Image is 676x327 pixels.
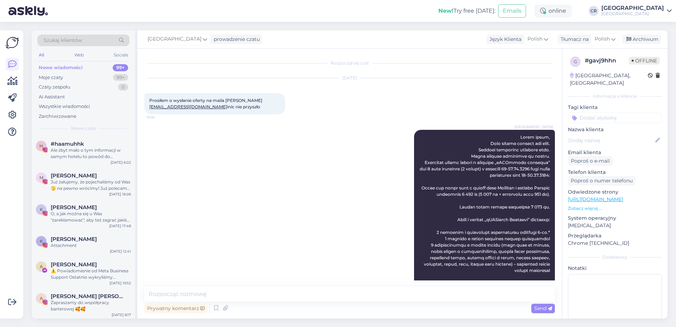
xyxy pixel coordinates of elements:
[51,172,97,179] span: Monika Adamczak-Malinowska
[112,50,130,60] div: Socials
[39,74,63,81] div: Moje czaty
[113,74,128,81] div: 99+
[570,72,648,87] div: [GEOGRAPHIC_DATA], [GEOGRAPHIC_DATA]
[37,50,45,60] div: All
[110,249,131,254] div: [DATE] 12:41
[568,188,662,196] p: Odwiedzone strony
[568,176,636,186] div: Poproś o numer telefonu
[568,214,662,222] p: System operacyjny
[568,196,623,202] a: [URL][DOMAIN_NAME]
[44,37,82,44] span: Szukaj klientów
[113,64,128,71] div: 99+
[568,113,662,123] input: Dodać etykietę
[498,4,526,18] button: Emails
[568,169,662,176] p: Telefon klienta
[568,93,662,99] div: Informacje o kliencie
[51,147,131,160] div: Ale zbyt mało o tym informacji w samym hotelu to powód do chwalenia się 😄
[109,223,131,229] div: [DATE] 17:48
[144,60,555,66] div: Rozpoczął się czat
[568,149,662,156] p: Email klienta
[118,84,128,91] div: 0
[568,104,662,111] p: Tagi klienta
[601,11,664,17] div: [GEOGRAPHIC_DATA]
[39,93,65,101] div: AI Assistant
[40,238,43,244] span: K
[438,7,495,15] div: Try free [DATE]:
[558,36,589,43] div: Tłumacz na
[39,113,76,120] div: Zarchiwizowane
[568,240,662,247] p: Chrome [TECHNICAL_ID]
[109,192,131,197] div: [DATE] 16:06
[39,175,43,180] span: M
[568,254,662,260] div: Dodatkowy
[39,143,43,149] span: h
[568,137,654,144] input: Dodaj nazwę
[39,64,83,71] div: Nowe wiadomości
[568,156,613,166] div: Poproś o e-mail
[438,7,453,14] b: New!
[585,56,629,65] div: # gavj9hhn
[51,261,97,268] span: Akiba Benedict
[146,115,173,120] span: 15:18
[111,160,131,165] div: [DATE] 6:02
[39,84,70,91] div: Czaty zespołu
[51,268,131,280] div: ⚠️ Powiadomienie od Meta Business Support Ostatnio wykryliśmy nietypową aktywność na Twoim koncie...
[534,5,572,17] div: online
[534,305,552,311] span: Send
[568,205,662,212] p: Zobacz więcej ...
[568,232,662,240] p: Przeglądarka
[71,125,96,132] span: Nowe czaty
[514,124,553,129] span: [GEOGRAPHIC_DATA]
[601,5,672,17] a: [GEOGRAPHIC_DATA][GEOGRAPHIC_DATA]
[51,242,131,249] div: Attachment
[112,312,131,317] div: [DATE] 8:17
[144,75,555,81] div: [DATE]
[51,141,84,147] span: #haamuhhk
[148,35,201,43] span: [GEOGRAPHIC_DATA]
[149,104,227,109] a: [EMAIL_ADDRESS][DOMAIN_NAME]
[487,36,521,43] div: Język Klienta
[51,236,97,242] span: Kasia Lebiecka
[39,103,90,110] div: Wszystkie wiadomości
[589,6,599,16] div: CR
[568,265,662,272] p: Notatki
[629,57,660,65] span: Offline
[51,299,131,312] div: Zapraszamy do współpracy barterowej 🥰🥰
[211,36,260,43] div: prowadzenie czatu
[574,59,577,64] span: g
[40,296,43,301] span: A
[527,35,543,43] span: Polish
[568,126,662,133] p: Nazwa klienta
[6,36,19,49] img: Askly Logo
[73,50,85,60] div: Web
[595,35,610,43] span: Polish
[40,264,43,269] span: A
[149,98,262,109] span: Prosiłem o wysłanie oferty na maila [PERSON_NAME] inic nie przyszło
[40,207,43,212] span: K
[109,280,131,286] div: [DATE] 19:52
[568,222,662,229] p: [MEDICAL_DATA]
[622,35,661,44] div: Archiwum
[51,204,97,211] span: Karolina Wołczyńska
[601,5,664,11] div: [GEOGRAPHIC_DATA]
[144,304,207,313] div: Prywatny komentarz
[51,211,131,223] div: O, a jak można się u Was "zareklamować", aby też zagrać jakiś klimatyczny koncercik?😎
[51,293,124,299] span: Anna Żukowska Ewa Adamczewska BLIŹNIACZKI • Bóg • rodzina • dom
[51,179,131,192] div: Już żałujemy, że pojechaliśmy od Was 🫣 na pewno wrócimy! Już polecamy znajomym i rodzinie to miej...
